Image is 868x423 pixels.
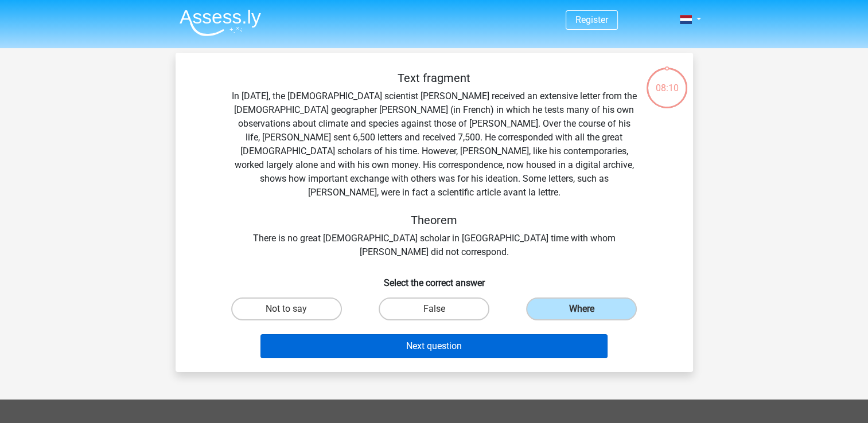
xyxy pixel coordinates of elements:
label: Not to say [231,297,342,320]
h6: Select the correct answer [194,268,675,288]
div: 08:10 [645,66,688,95]
font: In [DATE], the [DEMOGRAPHIC_DATA] scientist [PERSON_NAME] received an extensive letter from the [... [232,91,637,198]
button: Next question [260,334,608,358]
font: There is no great [DEMOGRAPHIC_DATA] scholar in [GEOGRAPHIC_DATA] time with whom [PERSON_NAME] di... [253,233,616,257]
label: False [379,297,489,320]
label: Where [526,297,637,320]
a: Register [575,14,608,25]
h5: Theorem [231,213,638,227]
img: Assessly [180,9,261,36]
h5: Text fragment [231,71,638,85]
